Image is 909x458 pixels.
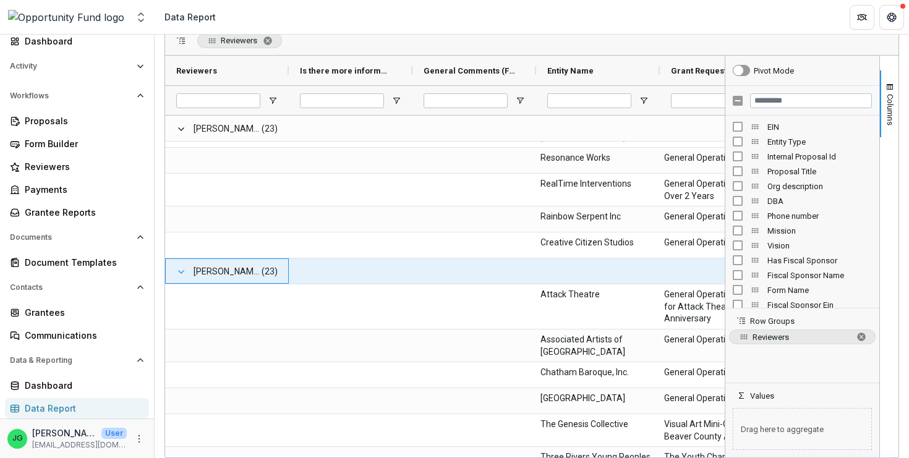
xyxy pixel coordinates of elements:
button: Open Activity [5,56,149,76]
div: Phone number Column [725,208,879,223]
span: General Operating Support [664,152,779,164]
button: Open Filter Menu [391,96,401,106]
button: Open Documents [5,227,149,247]
div: Reviewers [25,160,139,173]
span: Reviewers [176,66,217,75]
div: Form Name Column [725,282,879,297]
div: EIN Column [725,119,879,134]
div: Vision Column [725,238,879,253]
span: General Operating Support [664,334,779,346]
span: (23) [262,259,278,284]
span: Drag here to aggregate [733,408,872,450]
span: General Operation Support for Attack Theatre's 30th Anniversary [664,289,779,325]
div: Communications [25,329,139,342]
span: Grant Request Name (GRANT_PROP_TITLE) [671,66,762,75]
input: General Comments (FORMATTED_TEXT) Filter Input [424,93,508,108]
div: Data Report [164,11,216,23]
span: (23) [262,116,278,142]
a: Payments [5,179,149,200]
a: Grantees [5,302,149,323]
p: [PERSON_NAME] [32,426,96,439]
div: Mission Column [725,223,879,238]
div: Fiscal Sponsor Ein Column [725,297,879,312]
span: Reviewers [753,333,851,342]
span: RealTime Interventions [540,178,655,190]
div: Grantee Reports [25,206,139,219]
div: Payments [25,183,139,196]
nav: breadcrumb [160,8,221,26]
span: Documents [10,233,132,242]
div: Row Groups [197,33,282,48]
span: General Operating Support [664,367,779,379]
span: Is there more information you need from the organization? (FORMATTED_TEXT) [300,66,391,75]
span: Activity [10,62,132,70]
span: Org description [767,182,872,191]
span: Proposal Title [767,167,872,176]
span: Values [750,391,774,401]
input: Entity Name Filter Input [547,93,631,108]
div: Pivot Mode [754,66,794,75]
input: Is there more information you need from the organization? (FORMATTED_TEXT) Filter Input [300,93,384,108]
span: Entity Name [547,66,594,75]
span: Form Name [767,286,872,295]
a: Dashboard [5,375,149,396]
button: Open Filter Menu [639,96,649,106]
input: Filter Columns Input [750,93,872,108]
button: Open Contacts [5,278,149,297]
span: Columns [886,94,895,125]
span: General Operating Support [664,237,779,249]
img: Opportunity Fund logo [8,10,124,25]
div: Proposals [25,114,139,127]
div: Row Groups [725,326,879,383]
button: Open entity switcher [132,5,150,30]
div: Entity Type Column [725,134,879,149]
div: Org description Column [725,179,879,193]
span: Fiscal Sponsor Ein [767,300,872,310]
div: Form Builder [25,137,139,150]
span: Chatham Baroque, Inc. [540,367,655,379]
a: Form Builder [5,134,149,154]
span: Data & Reporting [10,356,132,365]
span: Has Fiscal Sponsor [767,256,872,265]
span: EIN [767,122,872,132]
span: Associated Artists of [GEOGRAPHIC_DATA] [540,334,655,358]
span: [PERSON_NAME] <[PERSON_NAME][EMAIL_ADDRESS][DOMAIN_NAME]> <[PERSON_NAME][EMAIL_ADDRESS][DOMAIN_NA... [194,116,260,142]
input: Grant Request Name (GRANT_PROP_TITLE) Filter Input [671,93,755,108]
button: Open Workflows [5,86,149,106]
span: [GEOGRAPHIC_DATA] [540,392,655,405]
div: DBA Column [725,193,879,208]
span: [PERSON_NAME] <[PERSON_NAME][EMAIL_ADDRESS][DOMAIN_NAME]> <[EMAIL_ADDRESS][DOMAIN_NAME]> [194,259,260,284]
span: General Operating Support Over 2 Years [664,178,779,202]
span: Contacts [10,283,132,292]
div: Document Templates [25,256,139,269]
div: Jake Goodman [12,435,23,443]
span: Entity Type [767,137,872,146]
a: Document Templates [5,252,149,273]
p: User [101,428,127,439]
span: Fiscal Sponsor Name [767,271,872,280]
span: DBA [767,197,872,206]
div: Has Fiscal Sponsor Column [725,253,879,268]
span: Creative Citizen Studios [540,237,655,249]
div: Proposal Title Column [725,164,879,179]
a: Grantee Reports [5,202,149,223]
div: Dashboard [25,379,139,392]
span: General Comments (FORMATTED_TEXT) [424,66,515,75]
button: Open Data & Reporting [5,350,149,370]
p: [EMAIL_ADDRESS][DOMAIN_NAME] [32,439,127,451]
span: Reviewers. Press ENTER to sort. Press DELETE to remove [197,33,282,48]
a: Communications [5,325,149,346]
span: Internal Proposal Id [767,152,872,161]
span: Attack Theatre [540,289,655,301]
button: Open Filter Menu [515,96,525,106]
button: Get Help [879,5,904,30]
a: Proposals [5,111,149,131]
span: Workflows [10,91,132,100]
span: Phone number [767,211,872,221]
a: Data Report [5,398,149,418]
button: Open Filter Menu [268,96,278,106]
button: Partners [850,5,874,30]
span: Resonance Works [540,152,655,164]
button: More [132,431,147,446]
span: Row Groups [750,316,795,326]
